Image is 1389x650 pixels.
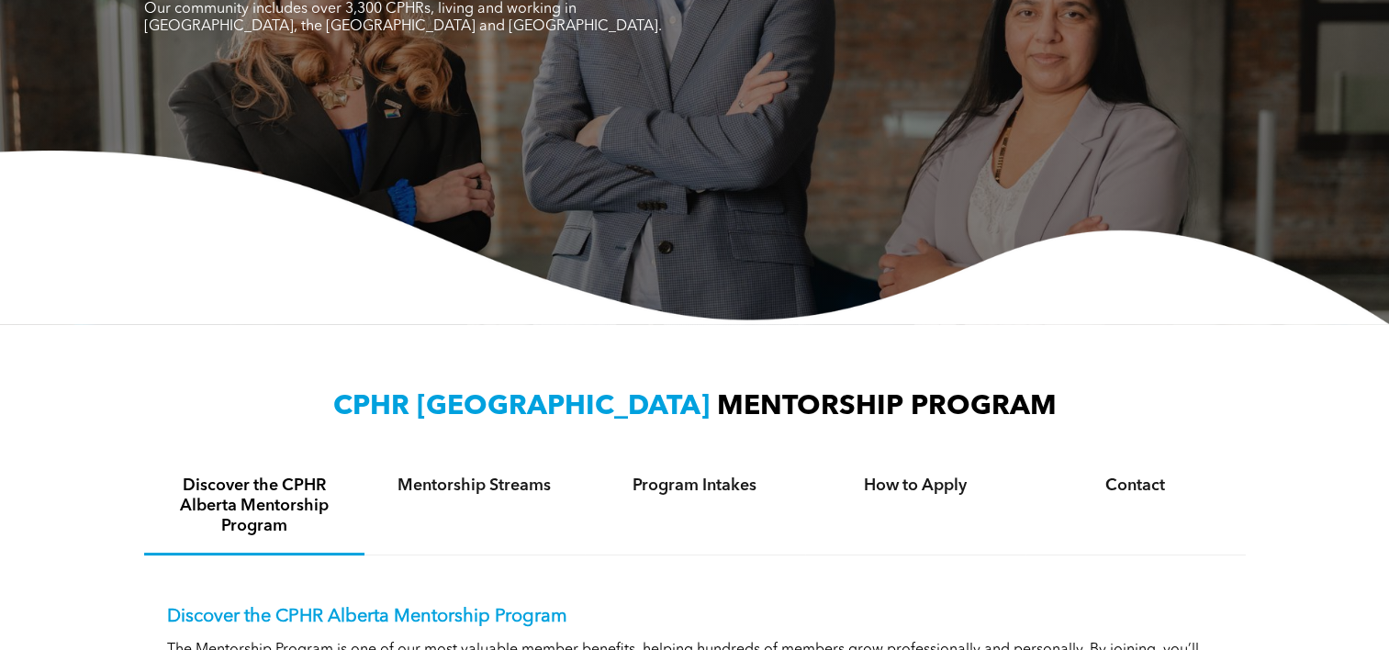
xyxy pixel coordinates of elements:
[601,476,789,496] h4: Program Intakes
[822,476,1009,496] h4: How to Apply
[717,393,1057,420] span: MENTORSHIP PROGRAM
[1042,476,1229,496] h4: Contact
[144,2,662,34] span: Our community includes over 3,300 CPHRs, living and working in [GEOGRAPHIC_DATA], the [GEOGRAPHIC...
[167,606,1223,628] p: Discover the CPHR Alberta Mentorship Program
[161,476,348,536] h4: Discover the CPHR Alberta Mentorship Program
[381,476,568,496] h4: Mentorship Streams
[333,393,710,420] span: CPHR [GEOGRAPHIC_DATA]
